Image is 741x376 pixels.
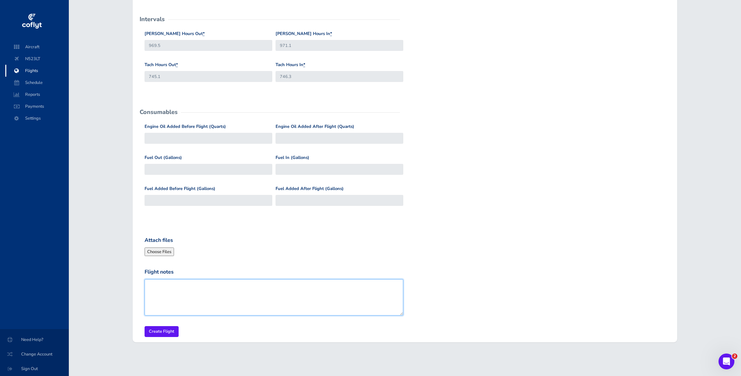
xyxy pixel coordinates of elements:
[12,112,62,124] span: Settings
[145,123,226,130] label: Engine Oil Added Before Flight (Quarts)
[140,109,178,115] h2: Consumables
[145,236,173,245] label: Attach files
[203,31,205,37] abbr: required
[276,30,332,37] label: [PERSON_NAME] Hours In
[276,61,305,68] label: Tach Hours In
[145,30,205,37] label: [PERSON_NAME] Hours Out
[145,326,179,337] input: Create Flight
[8,363,61,375] span: Sign Out
[719,354,734,369] iframe: Intercom live chat
[12,89,62,100] span: Reports
[145,185,215,192] label: Fuel Added Before Flight (Gallons)
[12,100,62,112] span: Payments
[12,41,62,53] span: Aircraft
[21,12,43,31] img: coflyt logo
[8,334,61,346] span: Need Help?
[12,53,62,65] span: N523LT
[140,16,165,22] h2: Intervals
[303,62,305,68] abbr: required
[732,354,737,359] span: 2
[176,62,178,68] abbr: required
[12,77,62,89] span: Schedule
[276,154,309,161] label: Fuel In (Gallons)
[8,348,61,360] span: Change Account
[12,65,62,77] span: Flights
[276,185,344,192] label: Fuel Added After Flight (Gallons)
[145,154,182,161] label: Fuel Out (Gallons)
[145,268,174,277] label: Flight notes
[276,123,354,130] label: Engine Oil Added After Flight (Quarts)
[145,61,178,68] label: Tach Hours Out
[330,31,332,37] abbr: required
